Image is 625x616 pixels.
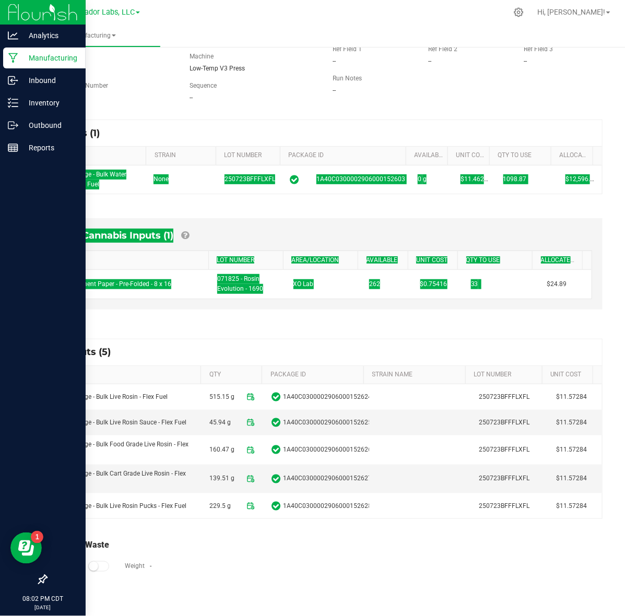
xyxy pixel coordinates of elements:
[56,151,142,160] a: ITEMSortable
[48,539,603,551] div: Total Run Waste
[283,501,372,511] span: 1A40C0300002906000152628
[272,416,280,429] span: In Sync
[73,8,135,17] span: Curador Labs, LLC
[217,275,263,292] span: 071825 - Rosin Evolution - 1690
[512,7,525,17] div: Manage settings
[270,371,360,379] a: PACKAGE IDSortable
[18,29,81,42] p: Analytics
[217,256,279,265] a: LOT NUMBERSortable
[429,45,458,53] span: Ref Field 2
[56,346,121,358] span: Outputs (5)
[48,435,203,464] td: HeadChange - Bulk Food Grade Live Rosin - Flex Fuel
[190,65,245,72] span: Low-Temp V3 Press
[48,384,203,410] td: HeadChange - Bulk Live Rosin - Flex Fuel
[429,57,432,65] span: --
[283,418,372,428] span: 1A40C0300002906000152625
[557,501,596,511] span: $11.57284
[290,173,299,186] span: In Sync
[524,57,527,65] span: --
[333,87,336,94] span: --
[209,470,234,487] span: 139.51 g
[537,8,605,16] span: Hi, [PERSON_NAME]!
[367,256,404,265] a: AVAILABLESortable
[8,30,18,41] inline-svg: Analytics
[31,531,43,543] iframe: Resource center unread badge
[291,256,354,265] a: AREA/LOCATIONSortable
[65,280,171,288] span: Parchment Paper - Pre-Folded - 8 x 16
[283,392,372,402] span: 1A40C0300002906000152624
[190,94,193,101] span: --
[466,256,529,265] a: QTY TO USESortable
[5,594,81,603] p: 08:02 PM CDT
[18,119,81,132] p: Outbound
[272,500,280,512] span: In Sync
[48,410,203,435] td: HeadChange - Bulk Live Rosin Sauce - Flex Fuel
[8,98,18,108] inline-svg: Inventory
[8,143,18,153] inline-svg: Reports
[209,414,231,431] span: 45.94 g
[333,57,336,65] span: --
[503,175,527,183] span: 1098.87
[209,442,234,458] span: 160.47 g
[557,473,596,483] span: $11.57284
[473,493,550,518] td: 250723BFFFLXFL
[293,280,314,288] span: XO Lab
[473,465,550,493] td: 250723BFFFLXFL
[333,75,362,82] span: Run Notes
[225,175,275,183] span: 250723BFFFLXFL
[224,151,276,160] a: LOT NUMBERSortable
[56,371,197,379] a: ITEMSortable
[25,25,160,47] a: Manufacturing
[155,151,212,160] a: STRAINSortable
[541,256,579,265] a: Allocated CostSortable
[423,175,427,183] span: g
[8,120,18,131] inline-svg: Outbound
[414,151,444,160] a: AVAILABLESortable
[418,175,421,183] span: 0
[154,175,169,183] span: None
[25,31,160,40] span: Manufacturing
[209,497,231,514] span: 229.5 g
[209,371,258,379] a: QTYSortable
[547,280,567,288] span: $24.89
[557,418,596,428] span: $11.57284
[473,410,550,435] td: 250723BFFFLXFL
[559,151,589,160] a: Allocated CostSortable
[557,445,596,455] span: $11.57284
[473,384,550,410] td: 250723BFFFLXFL
[48,493,203,518] td: HeadChange - Bulk Live Rosin Pucks - Flex Fuel
[416,256,454,265] a: Unit CostSortable
[498,151,547,160] a: QTY TO USESortable
[333,45,362,53] span: Ref Field 1
[18,97,81,109] p: Inventory
[283,445,372,455] span: 1A40C0300002906000152626
[209,388,234,405] span: 515.15 g
[54,171,126,188] span: HeadChange - Bulk Water Hash - Flex Fuel
[18,74,81,87] p: Inbound
[10,532,42,564] iframe: Resource center
[420,280,447,288] span: $0.75416
[557,392,596,402] span: $11.57284
[272,443,280,456] span: In Sync
[125,562,145,571] label: Weight
[18,52,81,64] p: Manufacturing
[471,280,478,288] span: 33
[190,82,217,89] span: Sequence
[5,603,81,611] p: [DATE]
[565,175,597,183] span: $12,596.11
[272,472,280,485] span: In Sync
[8,53,18,63] inline-svg: Manufacturing
[288,151,402,160] a: PACKAGE IDSortable
[18,141,81,154] p: Reports
[283,473,372,483] span: 1A40C0300002906000152627
[372,371,462,379] a: STRAIN NAMESortable
[524,45,553,53] span: Ref Field 3
[190,53,214,60] span: Machine
[461,175,491,183] span: $11.46278
[316,174,405,184] span: 1A40C0300002906000152603
[456,151,486,160] a: Unit CostSortable
[66,256,204,265] a: ITEMSortable
[181,230,189,241] a: Add Non-Cannabis items that were also consumed in the run (e.g. gloves and packaging); Also add N...
[48,465,203,493] td: HeadChange - Bulk Cart Grade Live Rosin - Flex Fuel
